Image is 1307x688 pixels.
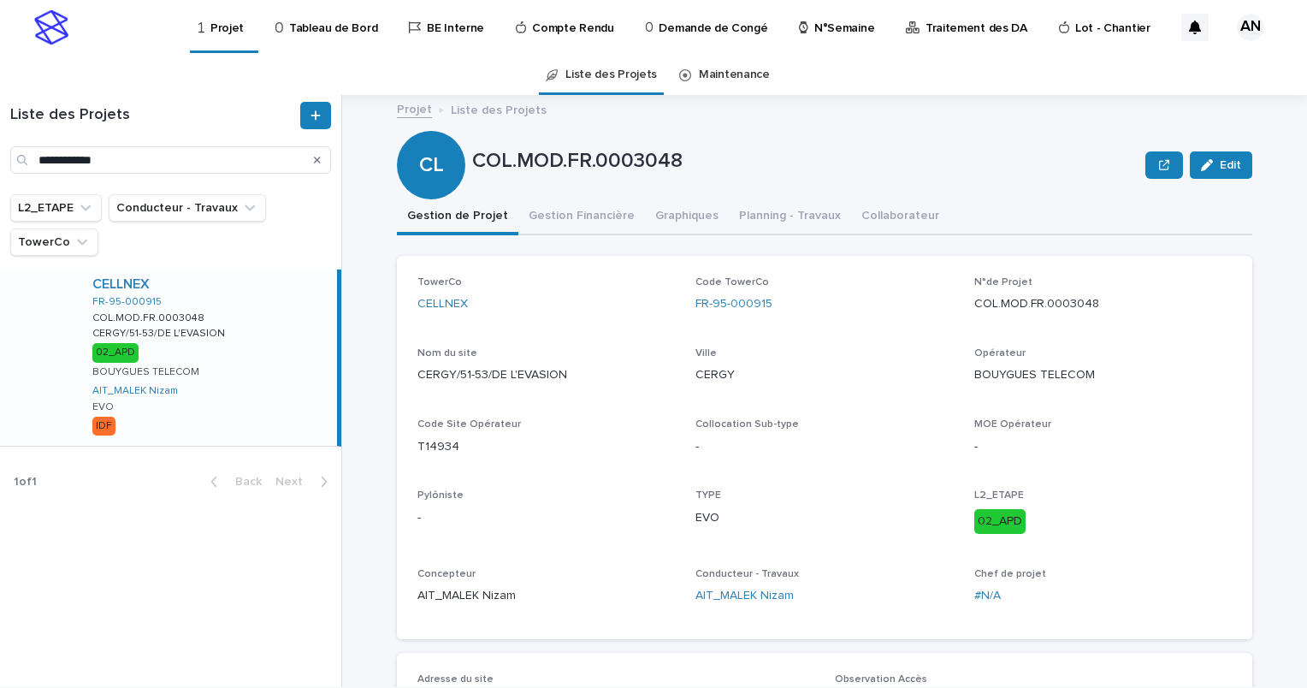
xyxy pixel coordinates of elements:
p: COL.MOD.FR.0003048 [92,309,208,324]
a: #N/A [974,587,1001,605]
p: - [974,438,1232,456]
p: CERGY [695,366,953,384]
a: FR-95-000915 [695,295,772,313]
a: Maintenance [699,55,770,95]
button: Next [269,474,341,489]
p: T14934 [417,438,675,456]
a: CELLNEX [92,276,150,293]
span: Edit [1220,159,1241,171]
div: IDF [92,417,115,436]
span: Nom du site [417,348,477,359]
p: EVO [92,401,114,413]
p: EVO [695,509,953,527]
button: Gestion Financière [518,199,645,235]
a: AIT_MALEK Nizam [695,587,794,605]
p: BOUYGUES TELECOM [92,366,199,378]
span: Adresse du site [417,674,494,685]
span: Next [275,476,313,488]
span: Back [225,476,262,488]
span: N°de Projet [974,277,1032,288]
button: Back [197,474,269,489]
span: Opérateur [974,348,1026,359]
div: CL [397,84,465,177]
p: - [695,438,953,456]
button: TowerCo [10,228,98,256]
button: Planning - Travaux [729,199,851,235]
a: Liste des Projets [565,55,657,95]
a: FR-95-000915 [92,296,162,308]
a: CELLNEX [417,295,468,313]
img: stacker-logo-s-only.png [34,10,68,44]
div: 02_APD [92,343,139,362]
span: Code Site Opérateur [417,419,521,430]
button: L2_ETAPE [10,194,102,222]
span: TowerCo [417,277,462,288]
span: Code TowerCo [695,277,769,288]
button: Edit [1190,151,1252,179]
span: Concepteur [417,569,476,579]
p: BOUYGUES TELECOM [974,366,1232,384]
span: TYPE [695,490,721,501]
p: COL.MOD.FR.0003048 [974,295,1232,313]
p: - [417,509,675,527]
button: Gestion de Projet [397,199,518,235]
div: AN [1237,14,1264,41]
span: L2_ETAPE [974,490,1024,501]
span: Collocation Sub-type [695,419,799,430]
button: Graphiques [645,199,729,235]
a: AIT_MALEK Nizam [92,385,178,397]
p: CERGY/51-53/DE L'EVASION [417,366,675,384]
input: Search [10,146,331,174]
button: Collaborateur [851,199,949,235]
p: CERGY/51-53/DE L'EVASION [92,324,228,340]
a: Projet [397,98,432,118]
span: MOE Opérateur [974,419,1051,430]
p: Liste des Projets [451,99,547,118]
h1: Liste des Projets [10,106,297,125]
span: Observation Accès [835,674,927,685]
p: COL.MOD.FR.0003048 [472,149,1138,174]
span: Chef de projet [974,569,1046,579]
span: Ville [695,348,717,359]
span: Conducteur - Travaux [695,569,799,579]
p: AIT_MALEK Nizam [417,587,675,605]
span: Pylôniste [417,490,464,501]
div: 02_APD [974,509,1026,534]
button: Conducteur - Travaux [109,194,266,222]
